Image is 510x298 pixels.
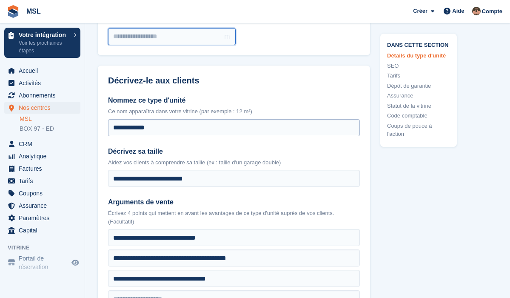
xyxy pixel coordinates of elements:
a: menu [4,254,80,271]
h2: Décrivez-le aux clients [108,76,360,86]
a: menu [4,150,80,162]
span: Activités [19,77,70,89]
a: Coups de pouce à l'action [387,121,450,138]
p: Écrivez 4 points qui mettent en avant les avantages de ce type d'unité auprès de vos clients. (Fa... [108,209,360,226]
a: menu [4,187,80,199]
a: Assurance [387,92,450,100]
a: menu [4,224,80,236]
span: CRM [19,138,70,150]
a: MSL [23,4,44,18]
label: Décrivez sa taille [108,146,360,157]
a: Tarifs [387,72,450,80]
a: menu [4,102,80,114]
a: menu [4,163,80,175]
a: Code comptable [387,112,450,120]
span: Accueil [19,65,70,77]
span: Portail de réservation [19,254,70,271]
a: Statut de la vitrine [387,101,450,110]
a: menu [4,77,80,89]
span: Paramètres [19,212,70,224]
span: Factures [19,163,70,175]
a: menu [4,65,80,77]
a: BOX 97 - ED [20,125,80,133]
a: SEO [387,61,450,70]
p: Aidez vos clients à comprendre sa taille (ex : taille d'un garage double) [108,158,360,167]
label: Arguments de vente [108,197,360,207]
span: Vitrine [8,244,85,252]
p: Votre intégration [19,32,69,38]
span: Dans cette section [387,40,450,48]
a: menu [4,89,80,101]
span: Assurance [19,200,70,212]
a: menu [4,212,80,224]
span: Créer [413,7,427,15]
a: Dépôt de garantie [387,81,450,90]
img: stora-icon-8386f47178a22dfd0bd8f6a31ec36ba5ce8667c1dd55bd0f319d3a0aa187defe.svg [7,5,20,18]
a: Boutique d'aperçu [70,258,80,268]
a: menu [4,175,80,187]
span: Tarifs [19,175,70,187]
img: Kévin CHAUVET [472,7,481,15]
a: menu [4,200,80,212]
span: Compte [482,7,502,16]
span: Nos centres [19,102,70,114]
p: Voir les prochaines étapes [19,39,69,54]
label: Nommez ce type d'unité [108,95,360,106]
span: Capital [19,224,70,236]
a: Détails du type d'unité [387,52,450,60]
span: Abonnements [19,89,70,101]
a: Votre intégration Voir les prochaines étapes [4,28,80,58]
a: menu [4,138,80,150]
span: Coupons [19,187,70,199]
p: Ce nom apparaîtra dans votre vitrine (par exemple : 12 m²) [108,107,360,116]
span: Aide [452,7,464,15]
a: MSL [20,115,80,123]
span: Analytique [19,150,70,162]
